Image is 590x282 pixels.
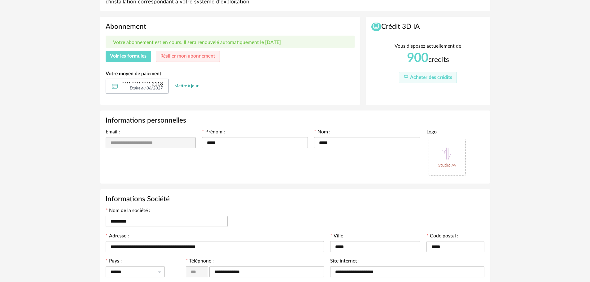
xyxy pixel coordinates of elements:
span: Résilier mon abonnement [160,54,215,59]
span: Voir les formules [110,54,146,59]
span: Acheter des crédits [410,75,452,80]
label: Email : [106,130,120,136]
div: Expire au 06/2027 [122,86,163,91]
label: Nom : [314,130,330,136]
h3: Informations Société [106,195,485,204]
label: Adresse : [106,234,129,240]
label: Site internet : [330,259,360,265]
h3: Informations personnelles [106,116,485,125]
div: Votre moyen de paiement [106,70,355,77]
label: Code postal : [426,234,458,240]
h3: Crédit 3D IA [371,22,485,31]
div: Vous disposez actuellement de [395,43,461,50]
p: Votre abonnement est en cours. Il sera renouvelé automatiquement le [DATE] [113,40,281,46]
div: credits [407,51,449,65]
label: Ville : [330,234,346,240]
h3: Abonnement [106,22,355,31]
label: Pays : [106,259,122,265]
label: Nom de la société : [106,208,150,215]
button: Voir les formules [106,51,151,62]
button: Acheter des crédits [399,72,457,83]
label: Prénom : [202,130,225,136]
button: Résilier mon abonnement [156,51,220,62]
label: Téléphone : [186,259,214,265]
a: Mettre à jour [174,83,199,89]
span: 900 [407,52,428,64]
label: Logo [426,130,437,136]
